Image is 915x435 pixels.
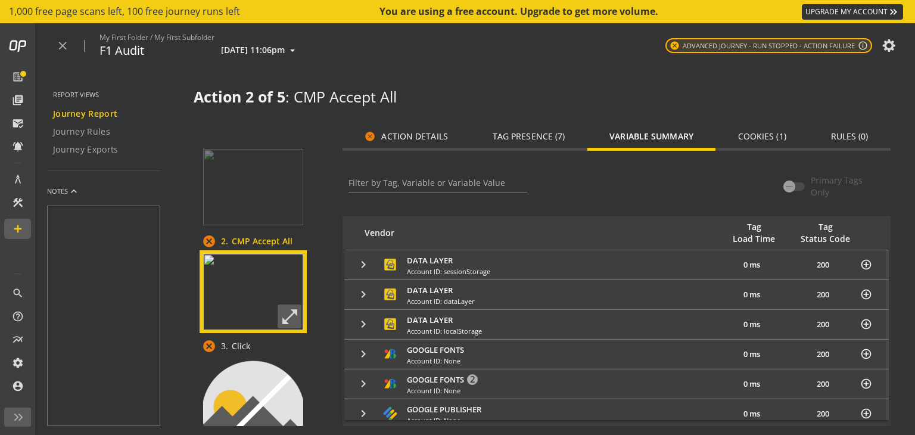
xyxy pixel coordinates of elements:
[670,41,855,51] span: Advanced Journey - Run Stopped - Action Failure
[38,69,169,171] modal-sidebar: Report Views
[203,149,303,225] img: screenshots
[9,5,240,18] span: 1,000 free page scans left, 100 free journey runs left
[860,259,872,271] mat-icon: add_circle_outline
[12,71,24,83] mat-icon: list_alt
[53,144,119,156] span: Journey Exports
[717,408,786,420] span: 0 ms
[407,315,453,325] span: Data Layer
[12,94,24,106] mat-icon: library_books
[407,356,586,366] div: Account ID: None
[726,233,782,245] span: Load Time
[802,4,903,20] a: UPGRADE MY ACCOUNT
[53,108,117,120] span: Journey Report
[359,222,720,244] span: Vendor
[12,357,24,369] mat-icon: settings
[831,132,869,141] span: Rules (0)
[12,117,24,129] mat-icon: mark_email_read
[860,348,872,360] mat-icon: add_circle_outline
[221,44,285,55] span: [DATE] 11:06pm
[12,173,24,185] mat-icon: architecture
[344,280,889,309] mat-expansion-panel-header: Data LayerAccount ID: dataLayer0 ms200
[202,234,216,248] mat-icon: cancel
[786,378,860,390] span: 200
[717,349,786,360] span: 0 ms
[407,374,464,385] span: Google Fonts
[467,374,478,385] span: 2
[382,287,398,302] img: 211.svg
[356,347,371,361] mat-icon: keyboard_arrow_right
[344,399,889,428] mat-expansion-panel-header: Google PublisherAccount ID: None0 ms200
[12,141,24,153] mat-icon: notifications_active
[670,41,680,51] mat-icon: cancel
[12,380,24,392] mat-icon: account_circle
[228,235,292,248] span: CMP Accept All
[12,334,24,346] mat-icon: multiline_chart
[860,288,872,300] mat-icon: add_circle_outline
[12,197,24,209] mat-icon: construction
[786,259,860,271] span: 200
[285,86,397,107] span: : CMP Accept All
[786,289,860,300] span: 200
[356,317,371,331] mat-icon: keyboard_arrow_right
[365,131,375,142] mat-icon: cancel
[194,86,891,108] p: Action 2 of 5
[805,175,882,198] label: Primary Tags Only
[356,257,371,272] mat-icon: keyboard_arrow_right
[717,289,786,300] span: 0 ms
[888,6,900,18] mat-icon: keyboard_double_arrow_right
[344,340,889,368] mat-expansion-panel-header: Google FontsAccount ID: None0 ms200
[717,378,786,390] span: 0 ms
[228,340,250,353] span: Click
[407,267,586,276] div: Account ID: sessionStorage
[786,349,860,360] span: 200
[12,310,24,322] mat-icon: help_outline
[68,185,80,197] mat-icon: keyboard_arrow_up
[382,376,398,392] img: 1167.svg
[738,132,786,141] span: Cookies (1)
[356,406,371,421] mat-icon: keyboard_arrow_right
[860,318,872,330] mat-icon: add_circle_outline
[860,408,872,420] mat-icon: add_circle_outline
[12,223,24,235] mat-icon: add
[382,346,398,362] img: 1167.svg
[219,42,297,58] button: [DATE] 11:06pm
[219,340,228,352] span: 3.
[12,287,24,299] mat-icon: search
[382,316,398,332] img: 211.svg
[99,32,297,42] span: My First Folder / My First Subfolder
[858,41,868,51] mat-icon: info_outline
[219,235,228,247] span: 2.
[786,408,860,420] span: 200
[407,404,481,415] span: Google Publisher
[278,304,301,328] mat-icon: open_in_full
[786,319,860,330] span: 200
[407,386,586,396] div: Account ID: None
[356,287,371,302] mat-icon: keyboard_arrow_right
[407,285,453,296] span: Data Layer
[53,126,110,138] span: Journey Rules
[407,297,586,306] div: Account ID: dataLayer
[407,416,586,425] div: Account ID: None
[717,319,786,330] span: 0 ms
[382,406,398,421] img: 824.svg
[726,221,782,233] span: Tag
[348,178,527,188] input: Filter by Tag, Variable or Variable Value
[407,255,453,266] span: Data Layer
[344,310,889,338] mat-expansion-panel-header: Data LayerAccount ID: localStorage0 ms200
[379,5,659,18] div: You are using a free account. Upgrade to get more volume.
[344,369,889,398] mat-expansion-panel-header: Google Fonts2Account ID: None0 ms200
[356,377,371,391] mat-icon: keyboard_arrow_right
[99,42,144,60] span: F1 Audit
[794,233,857,245] span: Status Code
[493,132,565,141] span: Tag Presence (7)
[382,257,398,272] img: 211.svg
[56,39,69,52] mat-icon: close
[860,378,872,390] mat-icon: add_circle_outline
[344,250,889,279] mat-expansion-panel-header: Data LayerAccount ID: sessionStorage0 ms200
[407,344,464,355] span: Google Fonts
[202,339,216,353] mat-icon: cancel
[794,221,857,233] span: Tag
[47,177,80,206] button: NOTES
[53,90,169,100] div: Report Views
[365,131,447,142] span: Action Details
